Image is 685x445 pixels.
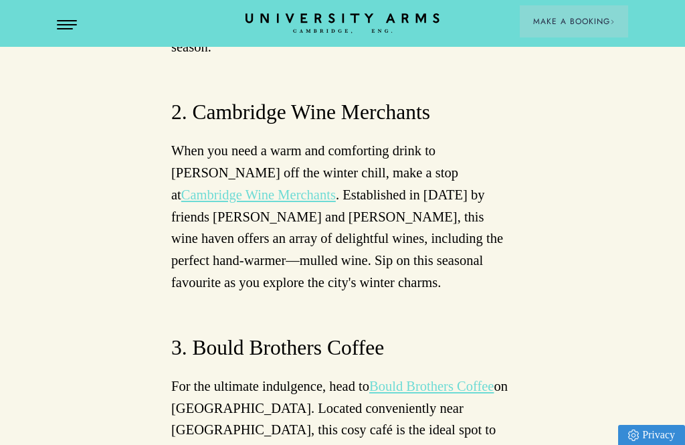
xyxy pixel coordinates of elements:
h3: 3. Bould Brothers Coffee [171,334,514,362]
img: Privacy [628,430,639,441]
button: Make a BookingArrow icon [520,5,628,37]
a: Bould Brothers Coffee [369,379,494,393]
h3: 2. Cambridge Wine Merchants [171,98,514,126]
a: Privacy [618,425,685,445]
img: Arrow icon [610,19,615,24]
p: When you need a warm and comforting drink to [PERSON_NAME] off the winter chill, make a stop at .... [171,140,514,294]
span: Make a Booking [533,15,615,27]
a: Cambridge Wine Merchants [181,187,336,202]
a: Home [246,13,439,34]
button: Open Menu [57,20,77,31]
